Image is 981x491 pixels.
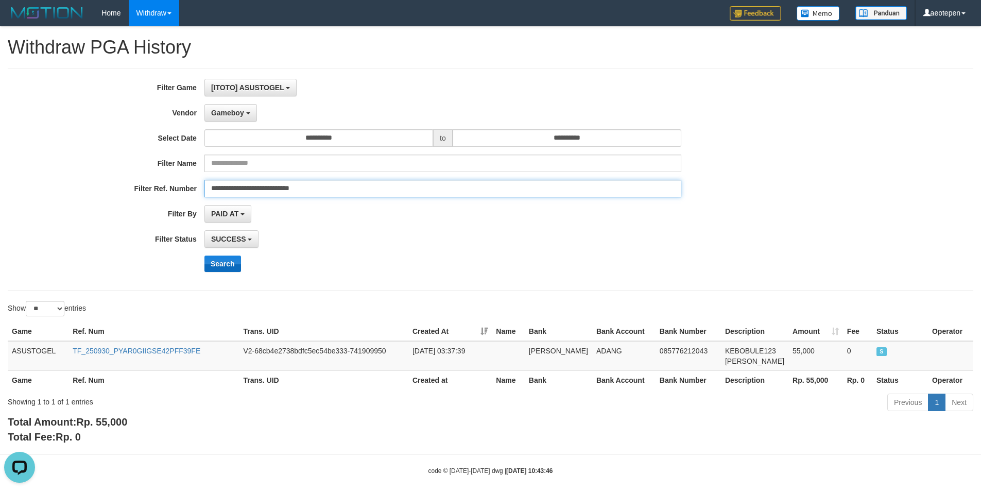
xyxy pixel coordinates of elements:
[656,341,721,371] td: 085776212043
[928,322,973,341] th: Operator
[204,256,241,272] button: Search
[872,370,928,390] th: Status
[887,394,928,411] a: Previous
[8,416,127,428] b: Total Amount:
[8,341,68,371] td: ASUSTOGEL
[525,370,592,390] th: Bank
[239,370,408,390] th: Trans. UID
[73,347,200,355] a: TF_250930_PYAR0GIIGSE42PFF39FE
[8,393,401,407] div: Showing 1 to 1 of 1 entries
[8,431,81,443] b: Total Fee:
[843,322,872,341] th: Fee
[730,6,781,21] img: Feedback.jpg
[492,370,524,390] th: Name
[788,370,843,390] th: Rp. 55,000
[239,341,408,371] td: V2-68cb4e2738bdfc5ec54be333-741909950
[204,205,251,223] button: PAID AT
[8,5,86,21] img: MOTION_logo.png
[68,322,239,341] th: Ref. Num
[721,322,788,341] th: Description
[211,235,246,243] span: SUCCESS
[525,322,592,341] th: Bank
[433,129,453,147] span: to
[525,341,592,371] td: [PERSON_NAME]
[68,370,239,390] th: Ref. Num
[855,6,907,20] img: panduan.png
[211,109,244,117] span: Gameboy
[721,341,788,371] td: KEBOBULE123 [PERSON_NAME]
[928,370,973,390] th: Operator
[204,230,259,248] button: SUCCESS
[408,341,492,371] td: [DATE] 03:37:39
[872,322,928,341] th: Status
[26,301,64,316] select: Showentries
[4,4,35,35] button: Open LiveChat chat widget
[506,467,553,475] strong: [DATE] 10:43:46
[8,301,86,316] label: Show entries
[8,370,68,390] th: Game
[76,416,127,428] span: Rp. 55,000
[721,370,788,390] th: Description
[428,467,553,475] small: code © [DATE]-[DATE] dwg |
[592,322,656,341] th: Bank Account
[56,431,81,443] span: Rp. 0
[788,341,843,371] td: 55,000
[656,322,721,341] th: Bank Number
[945,394,973,411] a: Next
[656,370,721,390] th: Bank Number
[239,322,408,341] th: Trans. UID
[204,79,297,96] button: [ITOTO] ASUSTOGEL
[204,104,257,122] button: Gameboy
[928,394,945,411] a: 1
[843,341,872,371] td: 0
[492,322,524,341] th: Name
[408,370,492,390] th: Created at
[592,370,656,390] th: Bank Account
[788,322,843,341] th: Amount: activate to sort column ascending
[211,210,238,218] span: PAID AT
[211,83,284,92] span: [ITOTO] ASUSTOGEL
[8,322,68,341] th: Game
[876,347,887,356] span: SUCCESS
[592,341,656,371] td: ADANG
[408,322,492,341] th: Created At: activate to sort column ascending
[797,6,840,21] img: Button%20Memo.svg
[8,37,973,58] h1: Withdraw PGA History
[843,370,872,390] th: Rp. 0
